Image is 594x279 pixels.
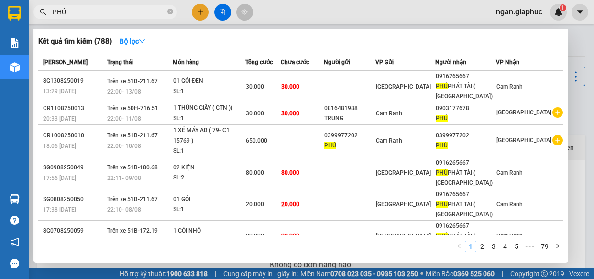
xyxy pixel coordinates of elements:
span: Cam Ranh [376,137,402,144]
li: 4 [499,241,511,252]
button: Bộ lọcdown [112,33,153,49]
span: 22:00 - 13/08 [107,89,141,95]
span: 80.000 [246,169,264,176]
span: Tổng cước [245,59,273,66]
span: 20:33 [DATE] [43,115,76,122]
div: 0816481988 [324,103,375,113]
span: Trên xe 51B-211.67 [107,196,158,202]
div: SL: 1 [173,204,245,215]
span: Món hàng [173,59,199,66]
div: CR1108250013 [43,103,104,113]
span: 22:00 - 10/08 [107,143,141,149]
span: Trên xe 50H-716.51 [107,105,158,112]
img: warehouse-icon [10,194,20,204]
span: close-circle [167,8,173,17]
div: CR1008250010 [43,131,104,141]
span: PHÚ [324,142,336,149]
span: PHÚ [436,201,448,208]
span: right [555,243,561,249]
span: Chưa cước [281,59,309,66]
button: right [552,241,563,252]
span: PHÚ [436,115,448,122]
a: 1 [465,241,476,252]
a: 4 [500,241,510,252]
span: plus-circle [552,135,563,145]
span: Trên xe 51B-172.19 [107,227,158,234]
span: PHÚ [436,233,448,239]
div: TRUNG [324,113,375,123]
div: SL: 1 [173,113,245,124]
li: Previous Page [453,241,465,252]
div: SL: 2 [173,173,245,183]
span: 20.000 [246,201,264,208]
span: [GEOGRAPHIC_DATA] [496,109,551,116]
span: close-circle [167,9,173,14]
img: warehouse-icon [10,62,20,72]
span: Cam Ranh [496,233,523,239]
span: ••• [522,241,538,252]
span: 20.000 [281,233,299,239]
span: [GEOGRAPHIC_DATA] [376,169,431,176]
div: PHÁT TÀI ( [GEOGRAPHIC_DATA]) [436,81,495,101]
div: 02 KIỆN [173,163,245,173]
span: [GEOGRAPHIC_DATA] [376,233,431,239]
div: SG0808250050 [43,194,104,204]
span: Trạng thái [107,59,133,66]
span: VP Nhận [496,59,519,66]
div: SG1308250019 [43,76,104,86]
span: Cam Ranh [376,110,402,117]
span: 13:29 [DATE] [43,88,76,95]
li: Next Page [552,241,563,252]
a: 5 [511,241,522,252]
span: 22:00 - 11/08 [107,115,141,122]
div: 1 XÉ MÁY AB ( 79- C1 15769 ) [173,125,245,146]
span: [GEOGRAPHIC_DATA] [376,201,431,208]
span: 22:11 - 09/08 [107,175,141,181]
span: PHÚ [436,142,448,149]
span: Trên xe 51B-180.68 [107,164,158,171]
div: SG0708250059 [43,226,104,236]
span: 30.000 [281,83,299,90]
div: 0903177678 [436,103,495,113]
span: notification [10,237,19,246]
div: 0916265667 [436,190,495,200]
span: search [40,9,46,15]
li: 79 [538,241,552,252]
span: 22:10 - 08/08 [107,206,141,213]
span: 17:56 [DATE] [43,175,76,181]
span: Cam Ranh [496,201,523,208]
div: 0916265667 [436,71,495,81]
div: 0399977202 [436,131,495,141]
div: 01 GÓI [173,194,245,205]
span: down [139,38,145,45]
div: 1 GÓI NHỎ [173,226,245,236]
span: question-circle [10,216,19,225]
span: 20.000 [281,201,299,208]
div: 0399977202 [324,131,375,141]
a: 3 [488,241,499,252]
span: message [10,259,19,268]
span: Cam Ranh [496,83,523,90]
span: VP Gửi [375,59,394,66]
div: 0916265667 [436,221,495,231]
span: Cam Ranh [496,169,523,176]
span: Trên xe 51B-211.67 [107,78,158,85]
li: 2 [476,241,488,252]
div: 0916265667 [436,158,495,168]
strong: Bộ lọc [120,37,145,45]
span: 18:06 [DATE] [43,143,76,149]
span: 80.000 [281,169,299,176]
div: 01 GÓI ĐEN [173,76,245,87]
div: PHÁT TÀI ( [GEOGRAPHIC_DATA]) [436,231,495,251]
h3: Kết quả tìm kiếm ( 788 ) [38,36,112,46]
img: solution-icon [10,38,20,48]
span: PHÚ [436,169,448,176]
a: 79 [538,241,551,252]
span: PHÚ [436,83,448,89]
div: PHÁT TÀI ( [GEOGRAPHIC_DATA]) [436,200,495,220]
span: 650.000 [246,137,267,144]
span: Người nhận [435,59,466,66]
span: 30.000 [281,110,299,117]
